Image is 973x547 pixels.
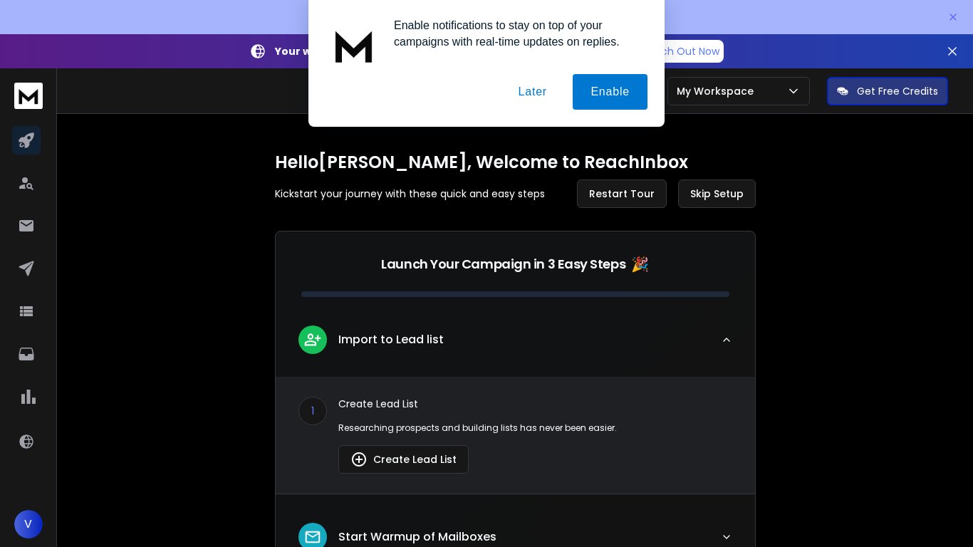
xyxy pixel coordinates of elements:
[275,187,545,201] p: Kickstart your journey with these quick and easy steps
[573,74,647,110] button: Enable
[338,445,469,474] button: Create Lead List
[338,331,444,348] p: Import to Lead list
[303,528,322,546] img: lead
[383,17,647,50] div: Enable notifications to stay on top of your campaigns with real-time updates on replies.
[338,397,732,411] p: Create Lead List
[276,314,755,377] button: leadImport to Lead list
[14,510,43,538] button: V
[631,254,649,274] span: 🎉
[577,179,667,208] button: Restart Tour
[350,451,368,468] img: lead
[275,151,756,174] h1: Hello [PERSON_NAME] , Welcome to ReachInbox
[303,330,322,348] img: lead
[326,17,383,74] img: notification icon
[690,187,744,201] span: Skip Setup
[298,397,327,425] div: 1
[381,254,625,274] p: Launch Your Campaign in 3 Easy Steps
[678,179,756,208] button: Skip Setup
[500,74,564,110] button: Later
[338,528,496,546] p: Start Warmup of Mailboxes
[338,422,732,434] p: Researching prospects and building lists has never been easier.
[276,377,755,494] div: leadImport to Lead list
